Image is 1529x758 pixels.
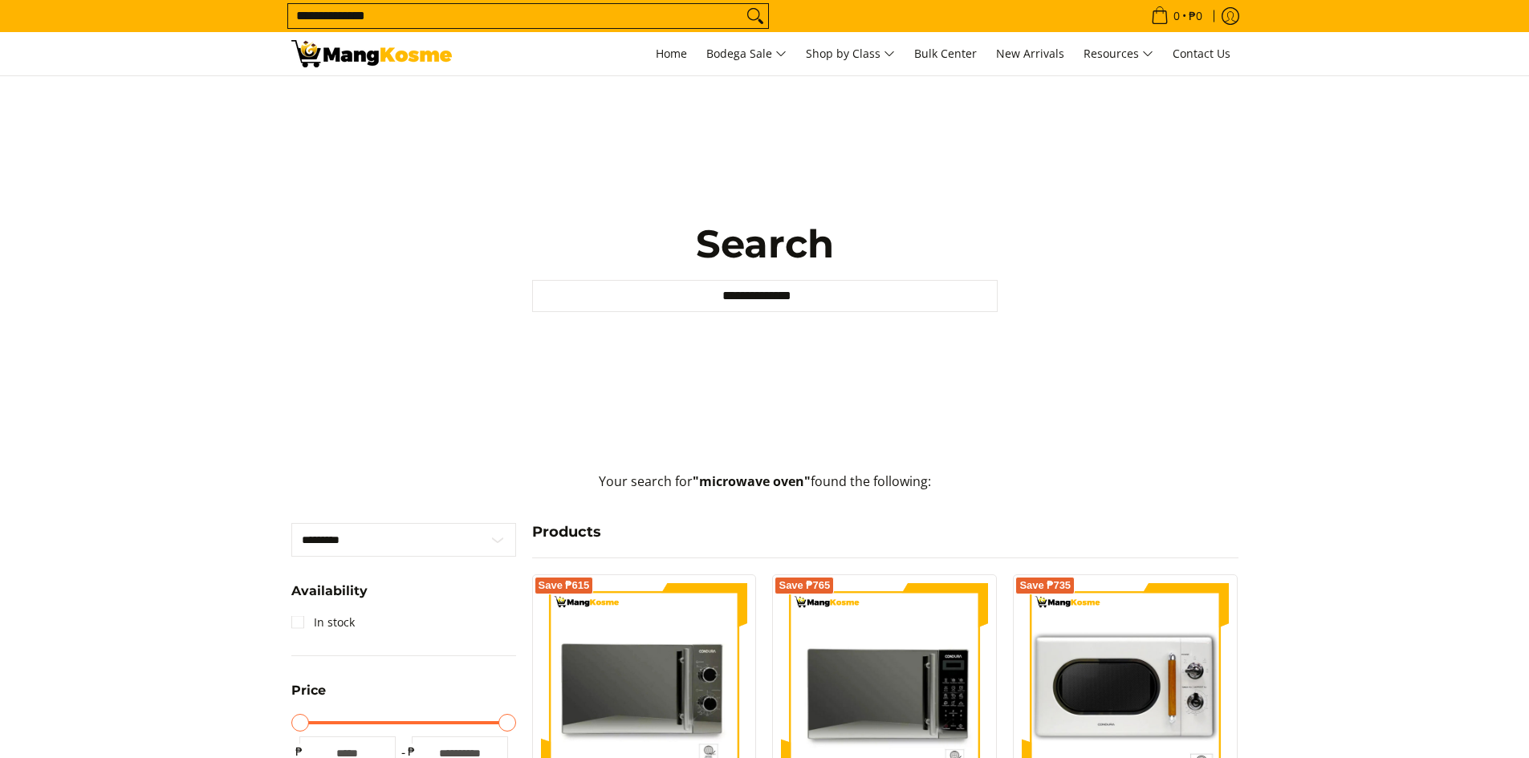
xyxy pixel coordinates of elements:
[1186,10,1205,22] span: ₱0
[656,46,687,61] span: Home
[1019,581,1071,590] span: Save ₱735
[1173,46,1230,61] span: Contact Us
[988,32,1072,75] a: New Arrivals
[693,472,811,490] strong: "microwave oven"
[1146,7,1207,25] span: •
[539,581,590,590] span: Save ₱615
[291,472,1238,508] p: Your search for found the following:
[996,46,1064,61] span: New Arrivals
[779,581,830,590] span: Save ₱765
[291,684,326,709] summary: Open
[906,32,985,75] a: Bulk Center
[1084,44,1153,64] span: Resources
[798,32,903,75] a: Shop by Class
[914,46,977,61] span: Bulk Center
[648,32,695,75] a: Home
[291,40,452,67] img: Search: 13 results found for &quot;microwave oven&quot; | Mang Kosme
[468,32,1238,75] nav: Main Menu
[742,4,768,28] button: Search
[706,44,787,64] span: Bodega Sale
[291,585,368,598] span: Availability
[1171,10,1182,22] span: 0
[532,523,1238,541] h4: Products
[1076,32,1161,75] a: Resources
[291,610,355,635] a: In stock
[291,585,368,610] summary: Open
[532,220,998,268] h1: Search
[291,684,326,697] span: Price
[1165,32,1238,75] a: Contact Us
[806,44,895,64] span: Shop by Class
[698,32,795,75] a: Bodega Sale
